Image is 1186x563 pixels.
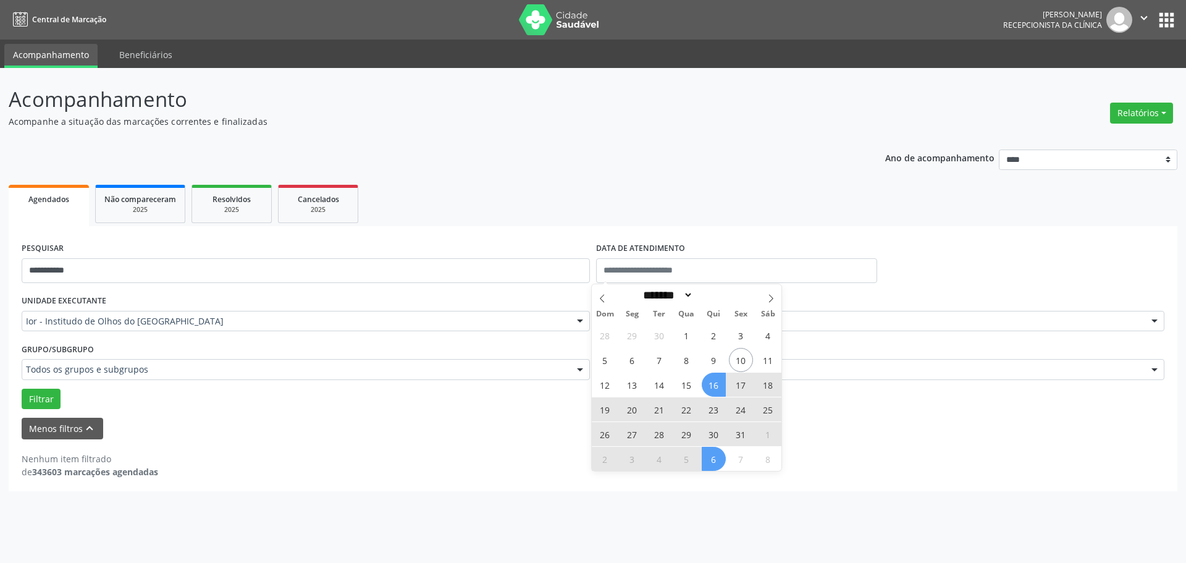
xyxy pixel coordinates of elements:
[702,397,726,421] span: Outubro 23, 2025
[675,447,699,471] span: Novembro 5, 2025
[600,315,1139,328] span: Todos os profissionais
[212,194,251,205] span: Resolvidos
[104,194,176,205] span: Não compareceram
[647,348,671,372] span: Outubro 7, 2025
[620,397,644,421] span: Outubro 20, 2025
[729,397,753,421] span: Outubro 24, 2025
[596,239,685,258] label: DATA DE ATENDIMENTO
[593,422,617,446] span: Outubro 26, 2025
[22,292,106,311] label: UNIDADE EXECUTANTE
[727,310,754,318] span: Sex
[298,194,339,205] span: Cancelados
[28,194,69,205] span: Agendados
[111,44,181,66] a: Beneficiários
[647,397,671,421] span: Outubro 21, 2025
[593,323,617,347] span: Setembro 28, 2025
[675,373,699,397] span: Outubro 15, 2025
[26,315,565,328] span: Ior - Institudo de Olhos do [GEOGRAPHIC_DATA]
[675,397,699,421] span: Outubro 22, 2025
[104,205,176,214] div: 2025
[702,447,726,471] span: Novembro 6, 2025
[700,310,727,318] span: Qui
[702,373,726,397] span: Outubro 16, 2025
[729,348,753,372] span: Outubro 10, 2025
[22,340,94,359] label: Grupo/Subgrupo
[756,397,780,421] span: Outubro 25, 2025
[756,422,780,446] span: Novembro 1, 2025
[673,310,700,318] span: Qua
[647,422,671,446] span: Outubro 28, 2025
[646,310,673,318] span: Ter
[620,348,644,372] span: Outubro 6, 2025
[620,323,644,347] span: Setembro 29, 2025
[702,348,726,372] span: Outubro 9, 2025
[22,465,158,478] div: de
[22,389,61,410] button: Filtrar
[675,323,699,347] span: Outubro 1, 2025
[756,323,780,347] span: Outubro 4, 2025
[83,421,96,435] i: keyboard_arrow_up
[1132,7,1156,33] button: 
[1106,7,1132,33] img: img
[9,9,106,30] a: Central de Marcação
[702,422,726,446] span: Outubro 30, 2025
[729,422,753,446] span: Outubro 31, 2025
[287,205,349,214] div: 2025
[1003,20,1102,30] span: Recepcionista da clínica
[729,323,753,347] span: Outubro 3, 2025
[9,84,826,115] p: Acompanhamento
[618,310,646,318] span: Seg
[592,310,619,318] span: Dom
[675,422,699,446] span: Outubro 29, 2025
[885,150,995,165] p: Ano de acompanhamento
[675,348,699,372] span: Outubro 8, 2025
[693,289,734,302] input: Year
[620,447,644,471] span: Novembro 3, 2025
[756,373,780,397] span: Outubro 18, 2025
[32,466,158,478] strong: 343603 marcações agendadas
[620,422,644,446] span: Outubro 27, 2025
[1156,9,1177,31] button: apps
[639,289,694,302] select: Month
[593,447,617,471] span: Novembro 2, 2025
[647,373,671,397] span: Outubro 14, 2025
[647,447,671,471] span: Novembro 4, 2025
[756,348,780,372] span: Outubro 11, 2025
[593,373,617,397] span: Outubro 12, 2025
[647,323,671,347] span: Setembro 30, 2025
[32,14,106,25] span: Central de Marcação
[201,205,263,214] div: 2025
[22,452,158,465] div: Nenhum item filtrado
[729,447,753,471] span: Novembro 7, 2025
[1003,9,1102,20] div: [PERSON_NAME]
[22,239,64,258] label: PESQUISAR
[754,310,781,318] span: Sáb
[729,373,753,397] span: Outubro 17, 2025
[1110,103,1173,124] button: Relatórios
[593,397,617,421] span: Outubro 19, 2025
[4,44,98,68] a: Acompanhamento
[9,115,826,128] p: Acompanhe a situação das marcações correntes e finalizadas
[26,363,565,376] span: Todos os grupos e subgrupos
[22,418,103,439] button: Menos filtroskeyboard_arrow_up
[593,348,617,372] span: Outubro 5, 2025
[620,373,644,397] span: Outubro 13, 2025
[1137,11,1151,25] i: 
[702,323,726,347] span: Outubro 2, 2025
[756,447,780,471] span: Novembro 8, 2025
